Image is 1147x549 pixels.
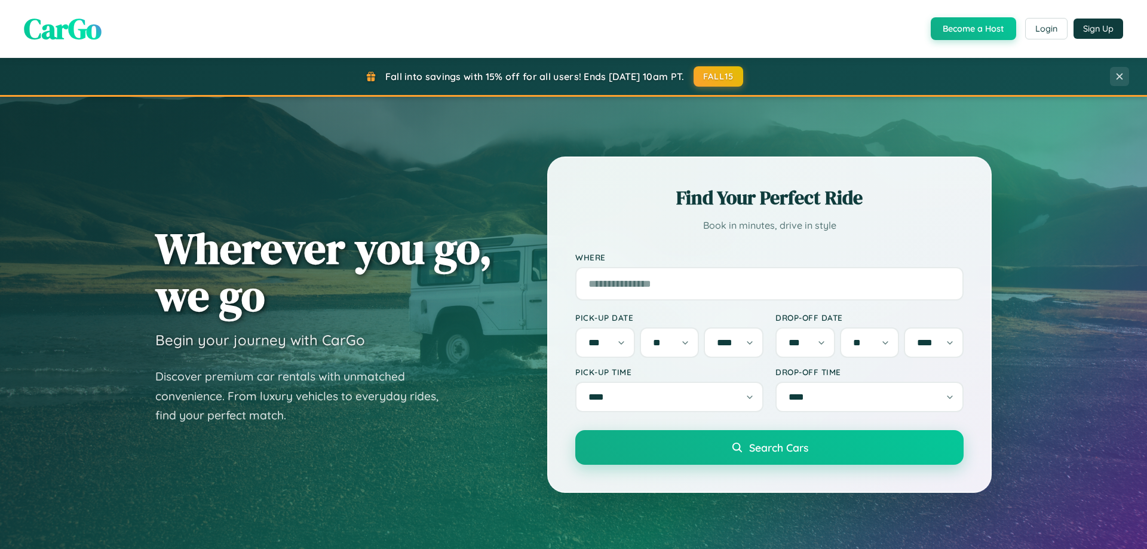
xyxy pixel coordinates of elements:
h2: Find Your Perfect Ride [575,185,964,211]
button: Become a Host [931,17,1016,40]
label: Where [575,252,964,262]
label: Drop-off Date [775,312,964,323]
button: Sign Up [1074,19,1123,39]
label: Pick-up Time [575,367,763,377]
label: Pick-up Date [575,312,763,323]
label: Drop-off Time [775,367,964,377]
button: Login [1025,18,1068,39]
button: Search Cars [575,430,964,465]
span: Fall into savings with 15% off for all users! Ends [DATE] 10am PT. [385,70,685,82]
p: Discover premium car rentals with unmatched convenience. From luxury vehicles to everyday rides, ... [155,367,454,425]
span: CarGo [24,9,102,48]
span: Search Cars [749,441,808,454]
p: Book in minutes, drive in style [575,217,964,234]
button: FALL15 [694,66,744,87]
h1: Wherever you go, we go [155,225,492,319]
h3: Begin your journey with CarGo [155,331,365,349]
